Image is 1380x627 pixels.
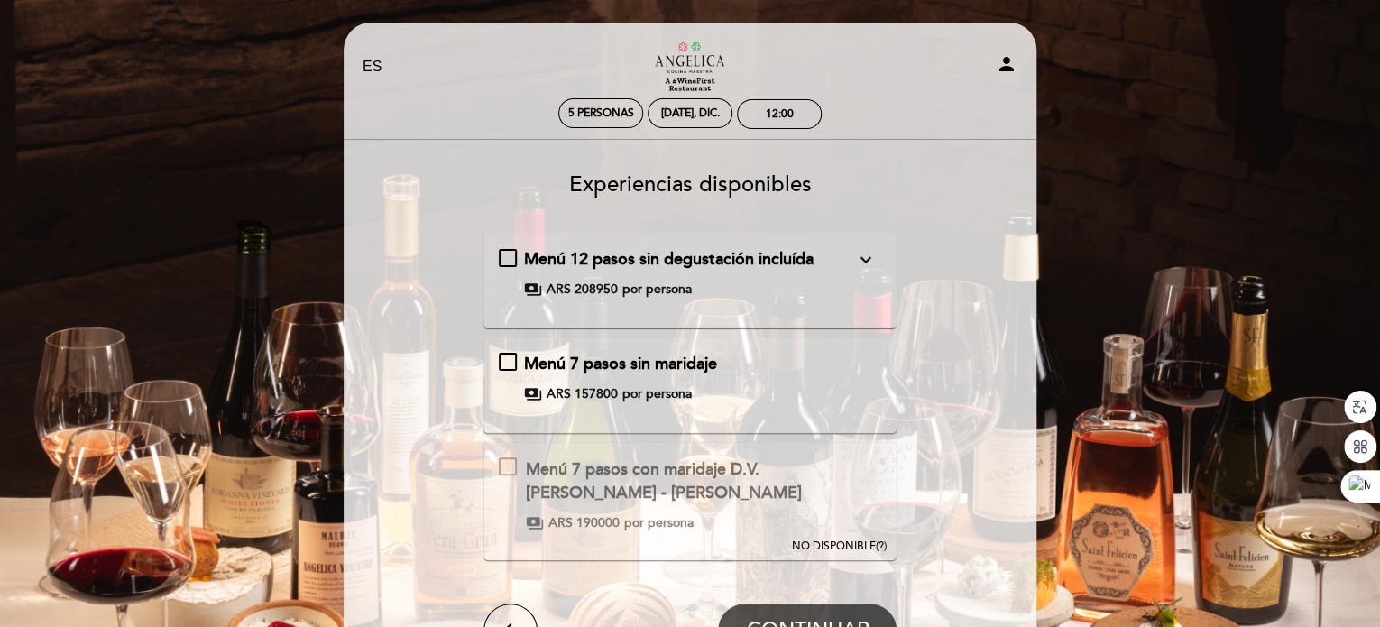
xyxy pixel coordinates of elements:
[547,385,618,403] span: ARS 157800
[524,354,717,373] span: Menú 7 pasos sin maridaje
[547,281,618,299] span: ARS 208950
[786,443,891,555] button: NO DISPONIBLE(?)
[548,514,620,532] span: ARS 190000
[524,249,814,269] span: Menú 12 pasos sin degustación incluída
[854,249,876,271] i: expand_more
[569,171,812,198] span: Experiencias disponibles
[624,514,694,532] span: por persona
[524,385,542,403] span: payments
[622,385,692,403] span: por persona
[499,353,882,403] md-checkbox: Menú 7 pasos sin maridaje payments ARS 157800 por persona
[766,107,794,121] div: 12:00
[526,458,881,504] div: Menú 7 pasos con maridaje D.V. [PERSON_NAME] - [PERSON_NAME]
[791,539,886,554] div: (?)
[568,106,634,120] span: 5 personas
[996,53,1017,81] button: person
[499,248,882,299] md-checkbox: Menú 12 pasos sin degustación incluída expand_more Incluye:Menú degustación 12 pasosServicio de a...
[791,539,875,553] span: NO DISPONIBLE
[661,106,720,120] div: [DATE], dic.
[577,42,803,92] a: Restaurante [PERSON_NAME] Maestra
[524,281,542,299] span: payments
[622,281,692,299] span: por persona
[849,248,881,272] button: expand_more
[526,514,544,532] span: payments
[996,53,1017,75] i: person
